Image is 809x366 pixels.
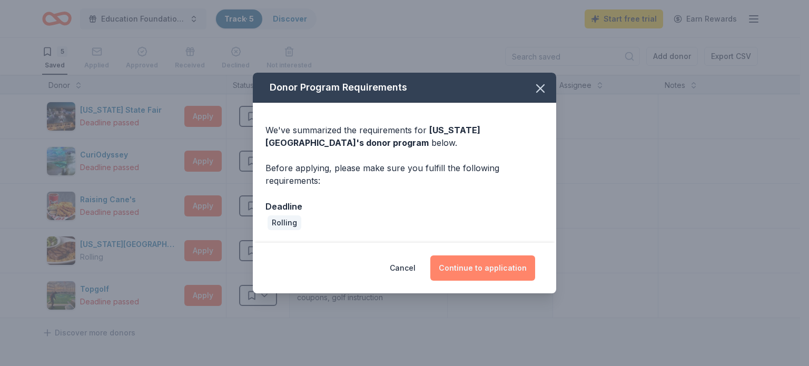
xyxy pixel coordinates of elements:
[265,162,544,187] div: Before applying, please make sure you fulfill the following requirements:
[265,200,544,213] div: Deadline
[268,215,301,230] div: Rolling
[430,255,535,281] button: Continue to application
[253,73,556,103] div: Donor Program Requirements
[390,255,416,281] button: Cancel
[265,124,544,149] div: We've summarized the requirements for below.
